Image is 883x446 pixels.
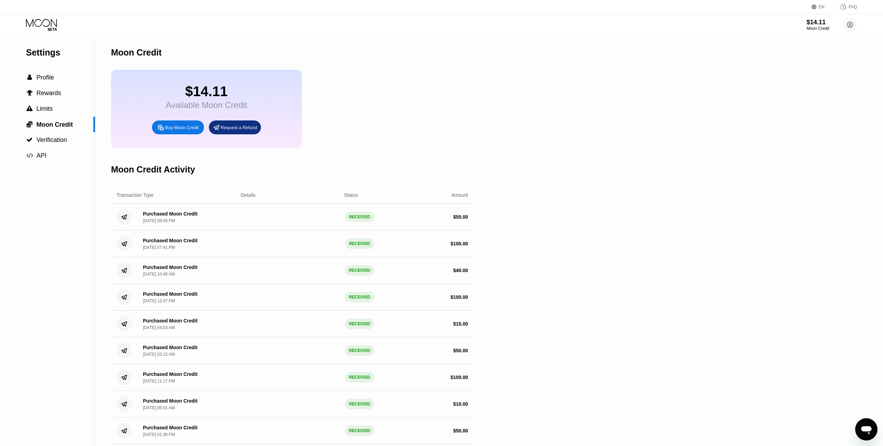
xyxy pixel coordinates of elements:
span: Limits [36,105,53,112]
div: $ 100.00 [450,241,468,246]
div: [DATE] 04:03 AM [143,325,175,330]
div: Buy Moon Credit [165,125,199,131]
span:  [26,106,33,112]
span: Verification [36,136,67,143]
iframe: Button to launch messaging window [855,418,877,440]
div: [DATE] 09:45 PM [143,218,175,223]
div: Moon Credit [807,26,829,31]
div: Purchased Moon Credit [143,211,197,217]
div: [DATE] 12:47 PM [143,298,175,303]
div: $14.11 [166,84,247,99]
div: Purchased Moon Credit [143,318,197,323]
span: Moon Credit [36,121,73,128]
div: [DATE] 03:15 AM [143,352,175,357]
div: EN [819,5,825,9]
div: Details [241,192,256,198]
div: [DATE] 01:36 PM [143,432,175,437]
div: $ 10.00 [453,401,468,407]
div: Request a Refund [209,120,261,134]
div: RECEIVED [345,345,374,356]
div: RECEIVED [345,426,374,436]
div: Purchased Moon Credit [143,425,197,430]
div: Moon Credit Activity [111,165,195,175]
div: $ 50.00 [453,348,468,353]
div: Purchased Moon Credit [143,398,197,404]
div: RECEIVED [345,319,374,329]
span:  [27,90,33,96]
div: Moon Credit [111,48,162,58]
div: FAQ [849,5,857,9]
div:  [26,74,33,81]
div: EN [812,3,833,10]
div: [DATE] 10:48 AM [143,272,175,277]
span:  [26,152,33,159]
span: Rewards [36,90,61,96]
div: Purchased Moon Credit [143,264,197,270]
div: $ 50.00 [453,214,468,220]
div: Purchased Moon Credit [143,291,197,297]
div: $14.11Moon Credit [807,19,829,31]
div: $ 15.00 [453,321,468,327]
div: RECEIVED [345,265,374,276]
div: Buy Moon Credit [152,120,204,134]
div: $ 40.00 [453,268,468,273]
div: Transaction Type [117,192,154,198]
span: Profile [36,74,54,81]
div: Purchased Moon Credit [143,371,197,377]
div: $14.11 [807,19,829,26]
span:  [27,74,32,81]
div: Available Moon Credit [166,100,247,110]
div: [DATE] 11:17 PM [143,379,175,384]
div: FAQ [833,3,857,10]
div: RECEIVED [345,212,374,222]
div: Settings [26,48,95,58]
div: $ 100.00 [450,294,468,300]
div: Amount [451,192,468,198]
div: Request a Refund [221,125,257,131]
div: RECEIVED [345,372,374,382]
div: [DATE] 07:41 PM [143,245,175,250]
div: [DATE] 06:01 AM [143,405,175,410]
div: Purchased Moon Credit [143,345,197,350]
div: $ 50.00 [453,428,468,434]
div: RECEIVED [345,238,374,249]
div: $ 100.00 [450,375,468,380]
span: API [36,152,46,159]
span:  [26,137,33,143]
div: Purchased Moon Credit [143,238,197,243]
div:  [26,90,33,96]
div: Status [344,192,358,198]
span:  [26,121,33,128]
div: RECEIVED [345,399,374,409]
div: RECEIVED [345,292,374,302]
